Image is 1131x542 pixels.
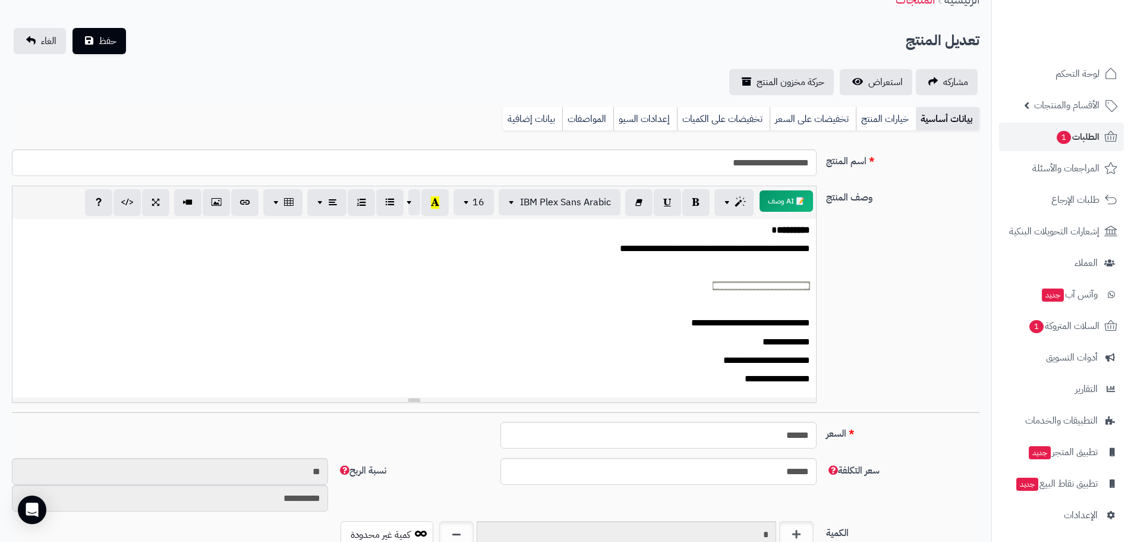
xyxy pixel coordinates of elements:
[757,75,824,89] span: حركة مخزون المنتج
[472,195,484,209] span: 16
[499,189,620,215] button: IBM Plex Sans Arabic
[999,406,1124,435] a: التطبيقات والخدمات
[1034,97,1100,114] span: الأقسام والمنتجات
[821,149,984,168] label: اسم المنتج
[999,249,1124,277] a: العملاء
[868,75,903,89] span: استعراض
[999,501,1124,530] a: الإعدادات
[677,107,770,131] a: تخفيضات على الكميات
[826,463,880,478] span: سعر التكلفة
[821,422,984,441] label: السعر
[1075,255,1098,271] span: العملاء
[906,29,979,53] h2: تعديل المنتج
[73,28,126,54] button: حفظ
[999,469,1124,498] a: تطبيق نقاط البيعجديد
[999,438,1124,466] a: تطبيق المتجرجديد
[14,28,66,54] a: الغاء
[613,107,677,131] a: إعدادات السيو
[999,186,1124,214] a: طلبات الإرجاع
[999,154,1124,183] a: المراجعات والأسئلة
[1025,412,1098,429] span: التطبيقات والخدمات
[1051,192,1100,208] span: طلبات الإرجاع
[1032,160,1100,177] span: المراجعات والأسئلة
[1028,318,1100,334] span: السلات المتروكة
[999,59,1124,88] a: لوحة التحكم
[520,195,611,209] span: IBM Plex Sans Arabic
[1041,286,1098,303] span: وآتس آب
[856,107,916,131] a: خيارات المنتج
[41,34,56,48] span: الغاء
[1056,65,1100,82] span: لوحة التحكم
[1050,9,1120,34] img: logo-2.png
[999,280,1124,309] a: وآتس آبجديد
[1016,478,1038,491] span: جديد
[1046,349,1098,366] span: أدوات التسويق
[943,75,968,89] span: مشاركه
[821,186,984,205] label: وصف المنتج
[99,34,116,48] span: حفظ
[562,107,613,131] a: المواصفات
[1064,507,1098,524] span: الإعدادات
[999,375,1124,403] a: التقارير
[770,107,856,131] a: تخفيضات على السعر
[1028,444,1098,460] span: تطبيق المتجر
[18,496,46,524] div: Open Intercom Messenger
[916,107,979,131] a: بيانات أساسية
[999,123,1124,151] a: الطلبات1
[1042,289,1064,302] span: جديد
[1009,223,1100,240] span: إشعارات التحويلات البنكية
[760,190,813,212] button: 📝 AI وصف
[729,69,834,95] a: حركة مخزون المنتج
[999,217,1124,246] a: إشعارات التحويلات البنكية
[840,69,912,95] a: استعراض
[1029,446,1051,459] span: جديد
[453,189,494,215] button: 16
[1056,130,1072,145] span: 1
[1075,381,1098,397] span: التقارير
[1056,129,1100,145] span: الطلبات
[338,463,386,478] span: نسبة الربح
[1015,475,1098,492] span: تطبيق نقاط البيع
[821,521,984,540] label: الكمية
[999,312,1124,340] a: السلات المتروكة1
[916,69,978,95] a: مشاركه
[503,107,562,131] a: بيانات إضافية
[1029,319,1044,334] span: 1
[999,343,1124,372] a: أدوات التسويق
